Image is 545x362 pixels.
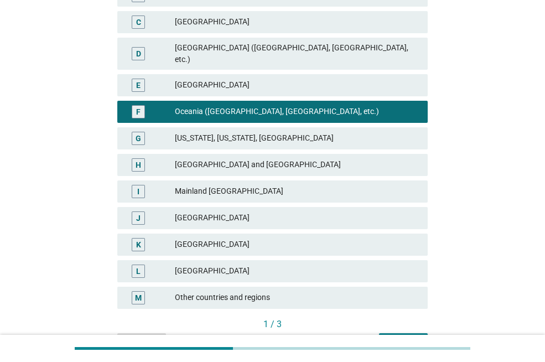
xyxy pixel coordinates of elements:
button: Next [379,333,428,353]
div: C [136,16,141,28]
div: H [136,159,141,170]
div: [GEOGRAPHIC_DATA] [175,238,419,251]
div: [GEOGRAPHIC_DATA] [175,79,419,92]
div: [GEOGRAPHIC_DATA] [175,15,419,29]
div: Mainland [GEOGRAPHIC_DATA] [175,185,419,198]
div: J [136,212,141,224]
div: I [137,185,139,197]
div: [US_STATE], [US_STATE], [GEOGRAPHIC_DATA] [175,132,419,145]
div: L [136,265,141,277]
div: E [136,79,141,91]
div: M [135,292,142,303]
div: G [136,132,141,144]
div: Oceania ([GEOGRAPHIC_DATA], [GEOGRAPHIC_DATA], etc.) [175,105,419,118]
div: [GEOGRAPHIC_DATA] ([GEOGRAPHIC_DATA], [GEOGRAPHIC_DATA], etc.) [175,42,419,65]
div: [GEOGRAPHIC_DATA] [175,211,419,225]
div: [GEOGRAPHIC_DATA] [175,265,419,278]
div: K [136,239,141,250]
div: 1 / 3 [117,318,428,331]
div: F [136,106,141,117]
div: [GEOGRAPHIC_DATA] and [GEOGRAPHIC_DATA] [175,158,419,172]
div: D [136,48,141,59]
div: Other countries and regions [175,291,419,304]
